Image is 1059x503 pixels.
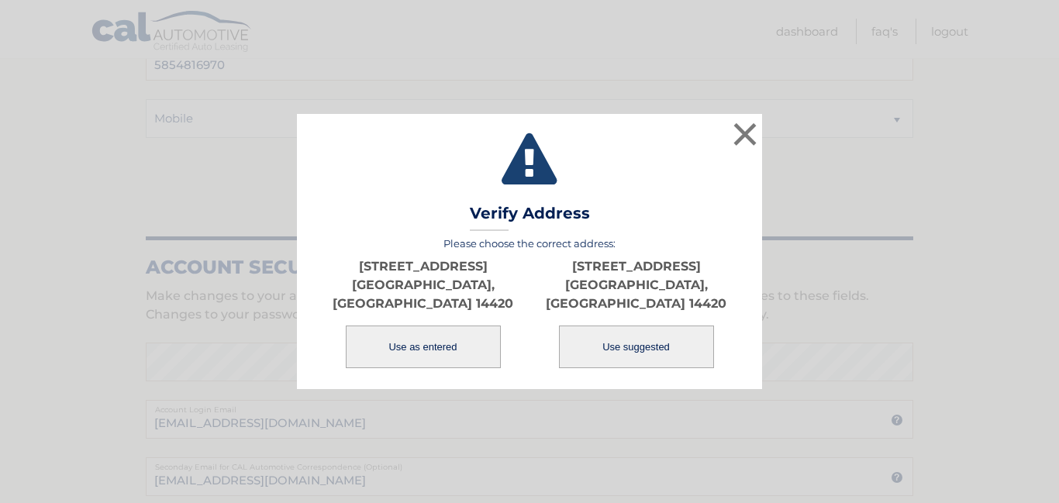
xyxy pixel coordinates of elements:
div: Please choose the correct address: [316,237,743,370]
button: Use suggested [559,326,714,368]
button: × [730,119,761,150]
h3: Verify Address [470,204,590,231]
p: [STREET_ADDRESS] [GEOGRAPHIC_DATA], [GEOGRAPHIC_DATA] 14420 [316,257,529,313]
p: [STREET_ADDRESS] [GEOGRAPHIC_DATA], [GEOGRAPHIC_DATA] 14420 [529,257,743,313]
button: Use as entered [346,326,501,368]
